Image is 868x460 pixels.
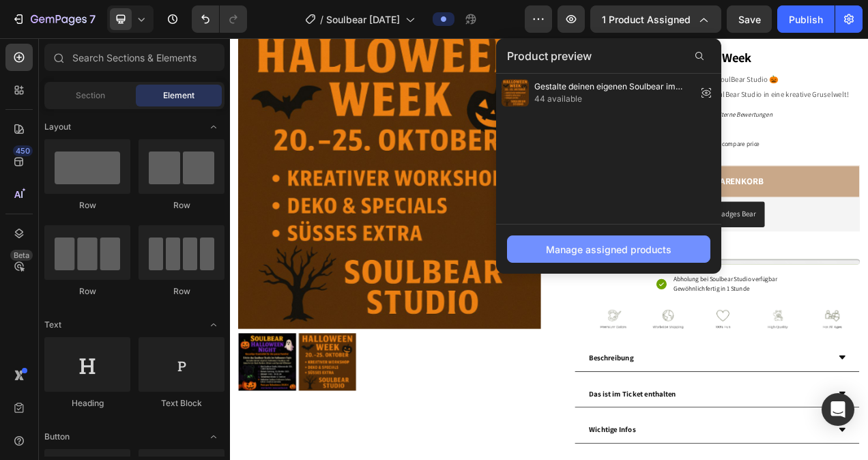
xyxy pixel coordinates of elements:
img: preview-img [502,79,529,106]
p: ⁠⁠⁠⁠⁠⁠⁠ [443,7,807,41]
div: Beta [10,250,33,261]
div: Manage assigned products [546,242,671,257]
div: 450 [13,145,33,156]
button: 1 product assigned [590,5,721,33]
strong: [DATE] Week [581,14,669,35]
p: No compare price [620,132,680,140]
span: Soulbear [DATE] [326,12,400,27]
button: Publish [777,5,835,33]
span: Button [44,431,70,443]
div: Heading [44,397,130,409]
span: Element [163,89,194,102]
span: Section [76,89,105,102]
span: Text [44,319,61,331]
div: Trust Badges Bear [603,218,675,233]
div: Open Intercom Messenger [822,393,854,426]
span: Gewöhnlich fertig in 1 Stunde [569,317,667,327]
strong: Beschreibung [461,404,517,416]
div: Rich Text Editor. Editing area: main [442,42,808,85]
div: Row [139,285,225,298]
img: CLDR_q6erfwCEAE=.png [575,218,592,235]
p: Auf Lager, begrenzte Stückzahl verfügbar [442,259,626,278]
span: Toggle open [203,116,225,138]
button: Save [727,5,772,33]
div: Rich Text Editor. Editing area: main [459,399,519,422]
span: Product preview [507,48,592,64]
div: Row [44,285,130,298]
span: Gestalte deinen eigenen Soulbear im [DATE]-Style! [534,81,691,93]
div: Row [139,199,225,212]
span: 44 available [534,93,691,105]
button: Trust Badges Bear [564,210,686,243]
input: Search Sections & Elements [44,44,225,71]
span: / [320,12,323,27]
span: 1 product assigned [602,12,691,27]
h2: Rich Text Editor. Editing area: main [442,5,808,42]
button: IN DEN WARENKORB [442,164,808,205]
span: Toggle open [203,314,225,336]
span: (4,7) Sterne Bewertungen [609,93,696,103]
span: Toggle open [203,426,225,448]
div: Undo/Redo [192,5,247,33]
span: Vom [DATE]–[DATE] verwandelt sich das SoulBear Studio in eine kreative Gruselwelt! [456,66,794,78]
div: Text Block [139,397,225,409]
div: €29,90 [565,124,609,145]
div: Row [44,199,130,212]
span: Save [738,14,761,25]
span: 👻 [DATE] Week im SoulBear Studio 🎃 [547,47,704,59]
div: Publish [789,12,823,27]
span: Layout [44,121,71,133]
button: Manage assigned products [507,235,710,263]
span: Abholung bei Soulbear Studio verfügbar [569,304,702,314]
button: 7 [5,5,102,33]
p: 7 [89,11,96,27]
div: IN DEN WARENKORB [583,175,684,193]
